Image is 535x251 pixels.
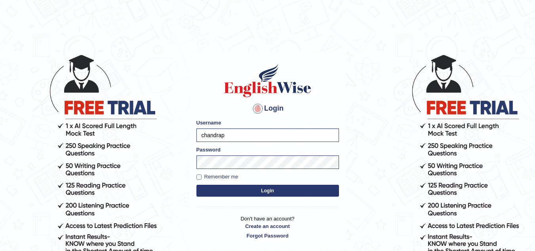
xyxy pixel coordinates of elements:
[196,102,339,115] h4: Login
[196,146,221,153] label: Password
[196,173,238,181] label: Remember me
[196,222,339,230] a: Create an account
[223,63,313,98] img: Logo of English Wise sign in for intelligent practice with AI
[196,174,202,180] input: Remember me
[196,119,221,126] label: Username
[196,185,339,197] button: Login
[196,232,339,240] a: Forgot Password
[196,215,339,240] p: Don't have an account?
